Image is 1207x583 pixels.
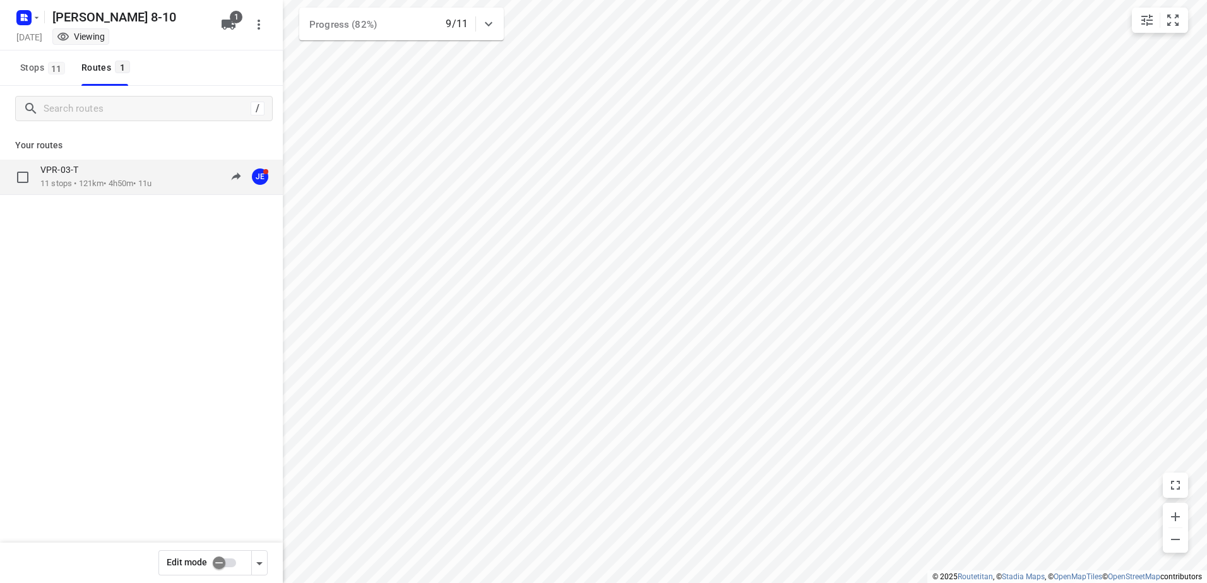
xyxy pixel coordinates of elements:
[10,165,35,190] span: Select
[216,12,241,37] button: 1
[15,139,268,152] p: Your routes
[57,30,105,43] div: You are currently in view mode. To make any changes, go to edit project.
[40,178,152,190] p: 11 stops • 121km • 4h50m • 11u
[309,19,377,30] span: Progress (82%)
[1002,572,1045,581] a: Stadia Maps
[1132,8,1188,33] div: small contained button group
[252,555,267,570] div: Driver app settings
[1160,8,1186,33] button: Fit zoom
[115,61,130,73] span: 1
[1054,572,1102,581] a: OpenMapTiles
[167,557,207,567] span: Edit mode
[20,60,69,76] span: Stops
[230,11,242,23] span: 1
[1134,8,1160,33] button: Map settings
[1108,572,1160,581] a: OpenStreetMap
[251,102,265,115] div: /
[958,572,993,581] a: Routetitan
[40,164,86,175] p: VPR-03-T
[44,99,251,119] input: Search routes
[932,572,1202,581] li: © 2025 , © , © © contributors
[48,62,65,74] span: 11
[446,16,468,32] p: 9/11
[81,60,134,76] div: Routes
[223,164,249,189] button: Send to driver
[299,8,504,40] div: Progress (82%)9/11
